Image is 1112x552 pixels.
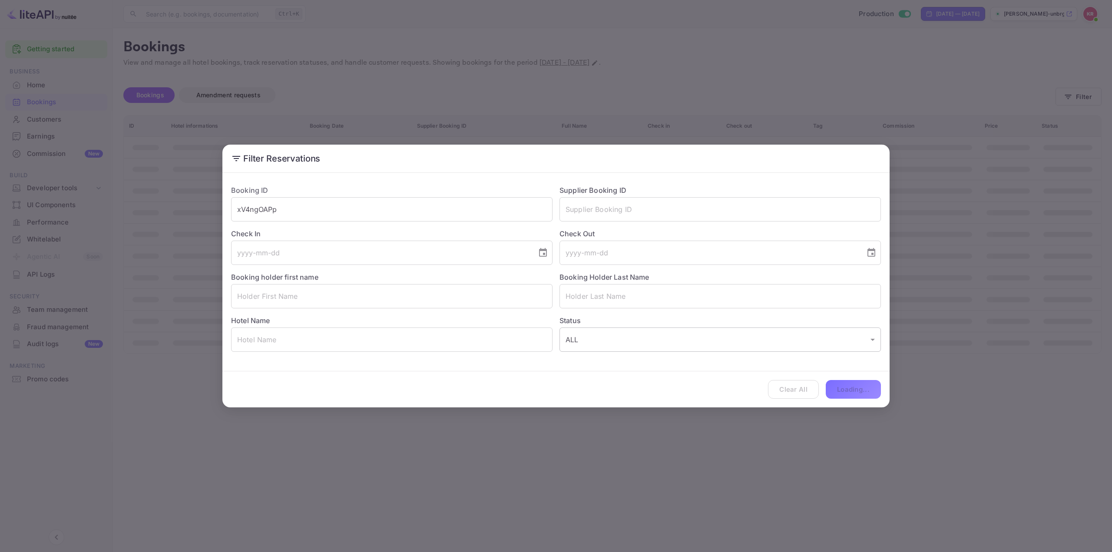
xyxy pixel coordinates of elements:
[559,284,881,308] input: Holder Last Name
[231,228,553,239] label: Check In
[559,241,859,265] input: yyyy-mm-dd
[231,241,531,265] input: yyyy-mm-dd
[231,197,553,221] input: Booking ID
[559,228,881,239] label: Check Out
[231,186,268,195] label: Booking ID
[231,284,553,308] input: Holder First Name
[534,244,552,261] button: Choose date
[559,273,649,281] label: Booking Holder Last Name
[231,327,553,352] input: Hotel Name
[559,315,881,326] label: Status
[559,197,881,221] input: Supplier Booking ID
[863,244,880,261] button: Choose date
[559,186,626,195] label: Supplier Booking ID
[231,316,270,325] label: Hotel Name
[222,145,890,172] h2: Filter Reservations
[559,327,881,352] div: ALL
[231,273,318,281] label: Booking holder first name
